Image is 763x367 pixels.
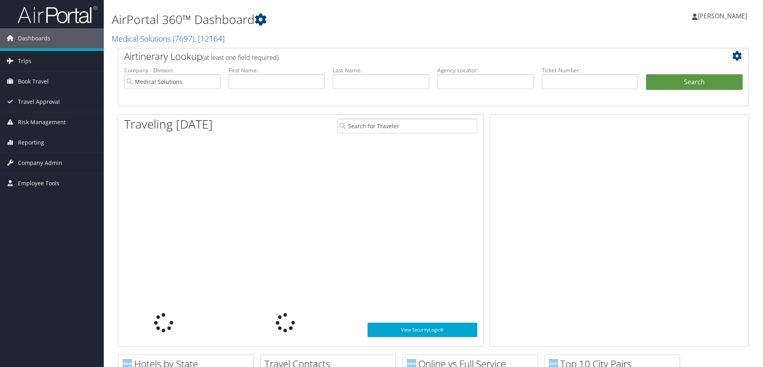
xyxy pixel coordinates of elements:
span: ( 7697 ) [173,33,194,44]
a: View SecurityLogic® [368,323,477,337]
span: Dashboards [18,28,50,48]
h2: Airtinerary Lookup [124,50,690,63]
input: Search for Traveler [337,119,477,133]
span: , [ 12164 ] [194,33,225,44]
h1: Traveling [DATE] [124,116,213,133]
h1: AirPortal 360™ Dashboard [112,11,541,28]
a: [PERSON_NAME] [692,4,755,28]
label: Ticket Number: [542,66,638,74]
img: airportal-logo.png [18,5,97,24]
span: Risk Management [18,112,66,132]
span: [PERSON_NAME] [698,12,747,20]
label: Company - Division: [124,66,221,74]
label: Agency Locator: [437,66,534,74]
label: First Name: [229,66,325,74]
span: Company Admin [18,153,62,173]
span: Book Travel [18,71,49,91]
label: Last Name: [333,66,429,74]
button: Search [646,74,743,90]
span: Travel Approval [18,92,60,112]
span: Employee Tools [18,173,59,193]
a: Medical Solutions [112,33,225,44]
span: (at least one field required) [202,53,279,62]
span: Trips [18,51,32,71]
span: Reporting [18,133,44,153]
